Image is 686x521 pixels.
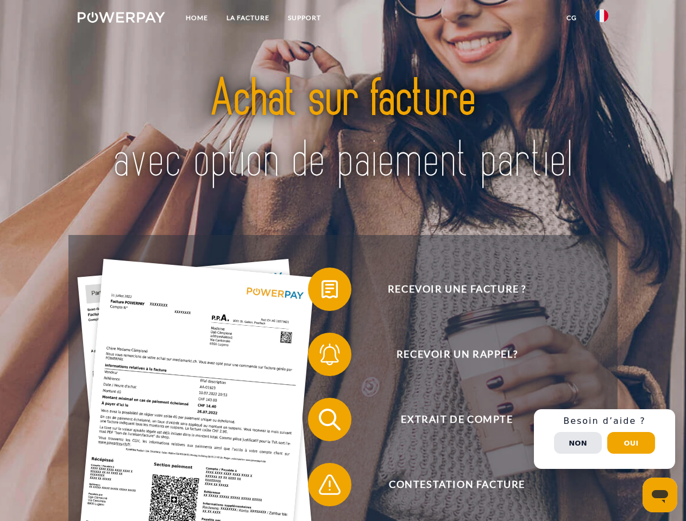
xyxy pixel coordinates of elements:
span: Recevoir une facture ? [324,268,590,311]
h3: Besoin d’aide ? [540,416,669,427]
img: qb_search.svg [316,406,343,433]
img: qb_bell.svg [316,341,343,368]
a: CG [557,8,586,28]
a: LA FACTURE [217,8,279,28]
iframe: Bouton de lancement de la fenêtre de messagerie [643,478,677,512]
div: Schnellhilfe [534,409,675,469]
img: logo-powerpay-white.svg [78,12,165,23]
span: Contestation Facture [324,463,590,506]
img: qb_bill.svg [316,276,343,303]
img: title-powerpay_fr.svg [104,52,582,208]
button: Recevoir une facture ? [308,268,590,311]
button: Contestation Facture [308,463,590,506]
button: Non [554,432,602,454]
span: Recevoir un rappel? [324,333,590,376]
button: Extrait de compte [308,398,590,441]
button: Recevoir un rappel? [308,333,590,376]
button: Oui [607,432,655,454]
span: Extrait de compte [324,398,590,441]
a: Support [279,8,330,28]
img: qb_warning.svg [316,471,343,498]
img: fr [595,9,608,22]
a: Home [177,8,217,28]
